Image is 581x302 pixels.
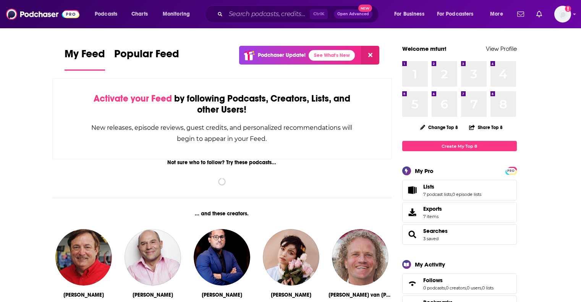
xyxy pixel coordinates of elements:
div: My Activity [415,261,445,268]
a: Searches [423,228,448,234]
span: 7 items [423,214,442,219]
a: Show notifications dropdown [533,8,545,21]
a: See What's New [309,50,355,61]
img: User Profile [554,6,571,23]
div: Mark Garrow [63,292,104,298]
button: Change Top 8 [416,123,463,132]
a: PRO [507,168,516,173]
span: Monitoring [163,9,190,19]
button: Show profile menu [554,6,571,23]
span: , [452,192,452,197]
button: Share Top 8 [469,120,503,135]
a: 7 podcast lists [423,192,452,197]
span: , [445,285,446,291]
a: Exports [402,202,517,223]
div: Peter Paul van de Beek [329,292,392,298]
img: Vincent Moscato [125,229,181,286]
a: 0 lists [482,285,494,291]
a: 0 users [467,285,481,291]
a: 3 saved [423,236,439,241]
span: , [481,285,482,291]
div: New releases, episode reviews, guest credits, and personalized recommendations will begin to appe... [91,122,353,144]
span: Exports [423,205,442,212]
span: PRO [507,168,516,174]
span: Follows [402,273,517,294]
a: View Profile [486,45,517,52]
span: Searches [402,224,517,245]
button: open menu [485,8,513,20]
div: Avik Chakraborty [202,292,242,298]
a: 0 creators [446,285,466,291]
div: Vincent Moscato [133,292,173,298]
a: Follows [423,277,494,284]
button: Open AdvancedNew [334,10,372,19]
a: 0 podcasts [423,285,445,291]
span: Activate your Feed [94,93,172,104]
span: New [358,5,372,12]
a: Welcome mfurr! [402,45,447,52]
span: , [466,285,467,291]
span: Follows [423,277,443,284]
img: Bekah Martinez [263,229,319,286]
a: Lists [423,183,481,190]
a: Follows [405,278,420,289]
a: Charts [126,8,152,20]
img: Mark Garrow [55,229,112,286]
a: 0 episode lists [452,192,481,197]
a: Show notifications dropdown [514,8,527,21]
svg: Add a profile image [565,6,571,12]
button: open menu [389,8,434,20]
a: Searches [405,229,420,240]
div: ... and these creators. [52,210,392,217]
span: Lists [423,183,434,190]
span: For Business [394,9,424,19]
img: Podchaser - Follow, Share and Rate Podcasts [6,7,79,21]
span: For Podcasters [437,9,474,19]
button: open menu [432,8,485,20]
button: open menu [89,8,127,20]
div: Not sure who to follow? Try these podcasts... [52,159,392,166]
span: My Feed [65,47,105,65]
div: Bekah Martinez [271,292,311,298]
span: Podcasts [95,9,117,19]
a: My Feed [65,47,105,71]
img: Peter Paul van de Beek [332,229,388,286]
input: Search podcasts, credits, & more... [226,8,310,20]
a: Lists [405,185,420,195]
span: Open Advanced [337,12,369,16]
p: Podchaser Update! [258,52,306,58]
span: Popular Feed [114,47,179,65]
a: Popular Feed [114,47,179,71]
span: Ctrl K [310,9,328,19]
span: Lists [402,180,517,200]
span: Charts [131,9,148,19]
span: Logged in as mfurr [554,6,571,23]
span: More [490,9,503,19]
div: My Pro [415,167,434,174]
div: Search podcasts, credits, & more... [212,5,386,23]
button: open menu [157,8,200,20]
span: Exports [405,207,420,218]
a: Create My Top 8 [402,141,517,151]
div: by following Podcasts, Creators, Lists, and other Users! [91,93,353,115]
img: Avik Chakraborty [194,229,250,286]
